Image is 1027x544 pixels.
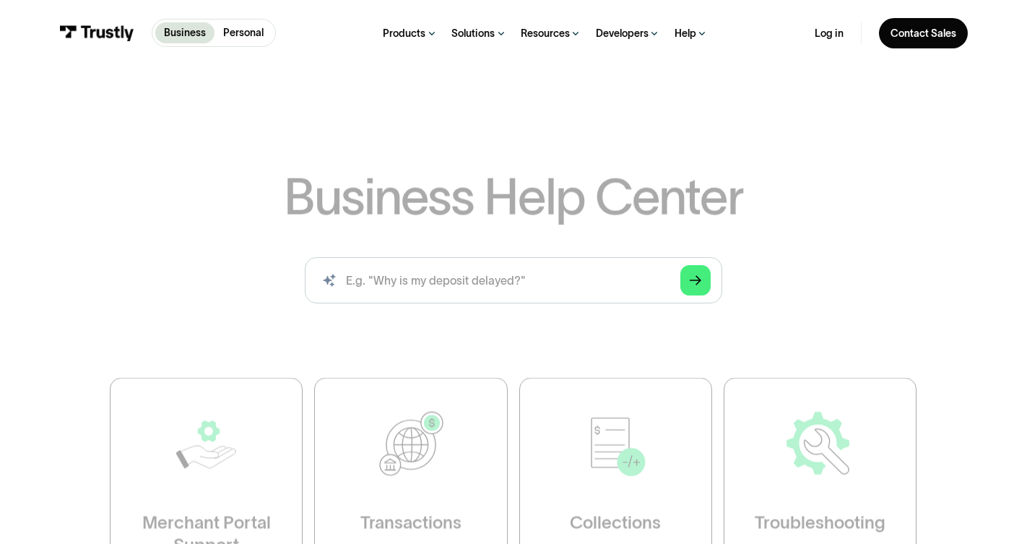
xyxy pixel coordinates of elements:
div: Collections [571,511,662,534]
div: Solutions [451,27,495,40]
div: Troubleshooting [755,511,886,534]
div: Help [675,27,696,40]
a: Personal [214,22,272,43]
p: Personal [223,25,264,40]
img: Trustly Logo [59,25,134,41]
div: Developers [596,27,649,40]
h1: Business Help Center [284,171,743,222]
input: search [305,257,723,303]
p: Business [164,25,206,40]
div: Transactions [360,511,461,534]
a: Contact Sales [879,18,968,48]
div: Products [383,27,425,40]
div: Resources [521,27,570,40]
a: Business [155,22,214,43]
a: Log in [815,27,844,40]
div: Contact Sales [890,27,956,40]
